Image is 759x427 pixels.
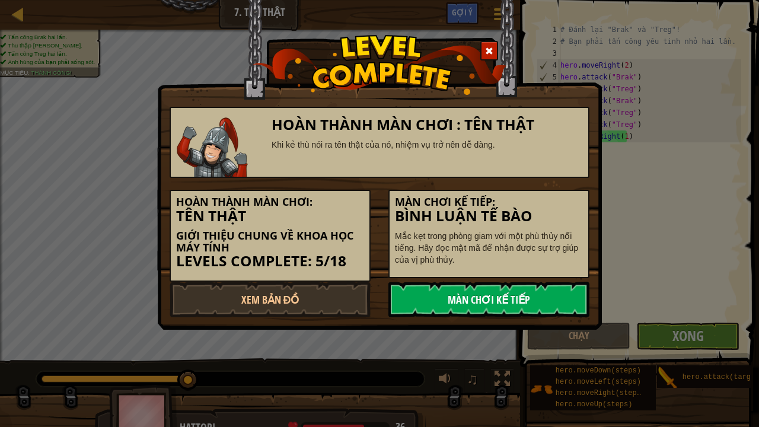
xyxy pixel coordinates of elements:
h5: Màn chơi kế tiếp: [395,196,583,208]
a: Màn chơi kế tiếp [388,282,589,317]
h3: Tên Thật [176,208,364,224]
img: level_complete.png [253,35,507,95]
h3: Hoàn thành màn chơi : Tên Thật [272,117,583,133]
h5: Hoàn thành màn chơi: [176,196,364,208]
p: Mắc kẹt trong phòng giam với một phù thủy nổi tiếng. Hãy đọc mật mã để nhận được sự trợ giúp của ... [395,230,583,266]
h3: Levels Complete: 5/18 [176,253,364,269]
h3: Bình luận Tế bào [395,208,583,224]
img: samurai.png [177,117,248,177]
h5: Giới thiệu chung về Khoa học máy tính [176,230,364,254]
div: Khi kẻ thù nói ra tên thật của nó, nhiệm vụ trở nên dễ dàng. [272,139,583,151]
a: Xem Bản Đồ [170,282,371,317]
